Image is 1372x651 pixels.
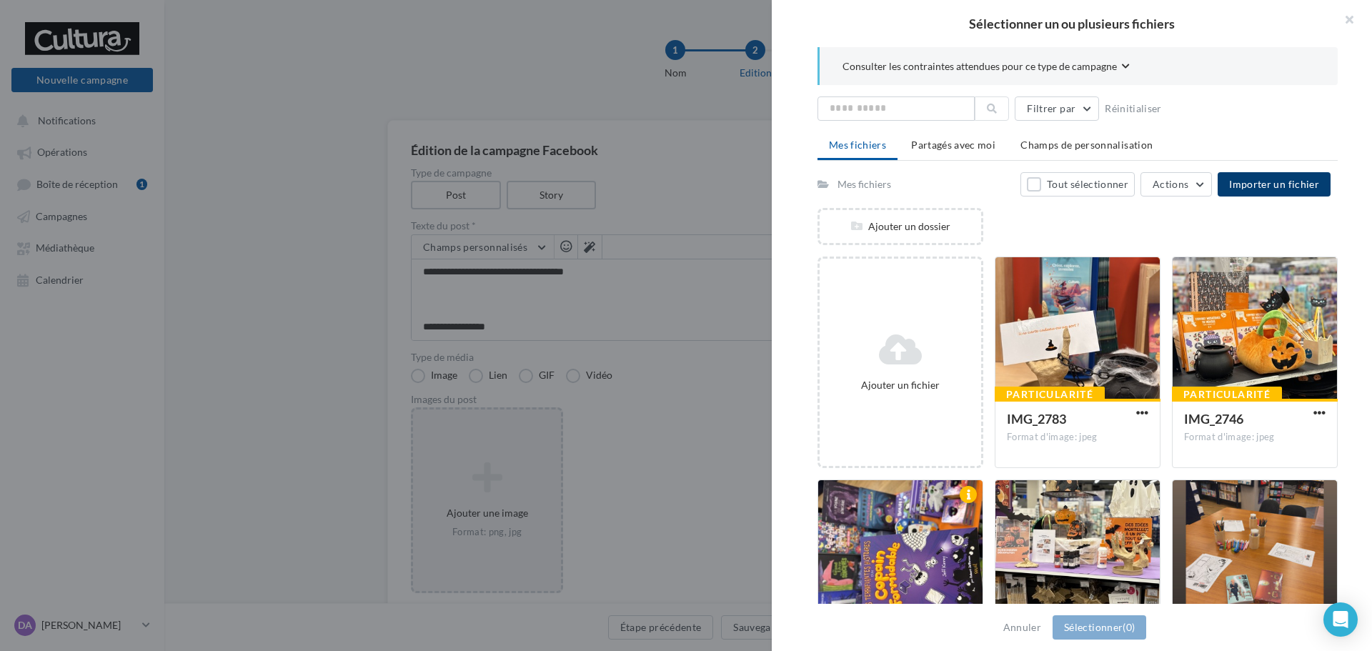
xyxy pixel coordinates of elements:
[820,219,981,234] div: Ajouter un dossier
[995,387,1105,402] div: Particularité
[1184,431,1326,444] div: Format d'image: jpeg
[1153,178,1188,190] span: Actions
[911,139,995,151] span: Partagés avec moi
[998,619,1047,636] button: Annuler
[1020,172,1135,197] button: Tout sélectionner
[829,139,886,151] span: Mes fichiers
[825,378,975,392] div: Ajouter un fichier
[1007,431,1148,444] div: Format d'image: jpeg
[842,59,1117,74] span: Consulter les contraintes attendues pour ce type de campagne
[837,177,891,192] div: Mes fichiers
[1053,615,1146,640] button: Sélectionner(0)
[1099,100,1168,117] button: Réinitialiser
[1218,172,1331,197] button: Importer un fichier
[1020,139,1153,151] span: Champs de personnalisation
[842,59,1130,76] button: Consulter les contraintes attendues pour ce type de campagne
[795,17,1349,30] h2: Sélectionner un ou plusieurs fichiers
[1123,621,1135,633] span: (0)
[1323,602,1358,637] div: Open Intercom Messenger
[1007,411,1066,427] span: IMG_2783
[1015,96,1099,121] button: Filtrer par
[1172,387,1282,402] div: Particularité
[1229,178,1319,190] span: Importer un fichier
[1184,411,1243,427] span: IMG_2746
[1140,172,1212,197] button: Actions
